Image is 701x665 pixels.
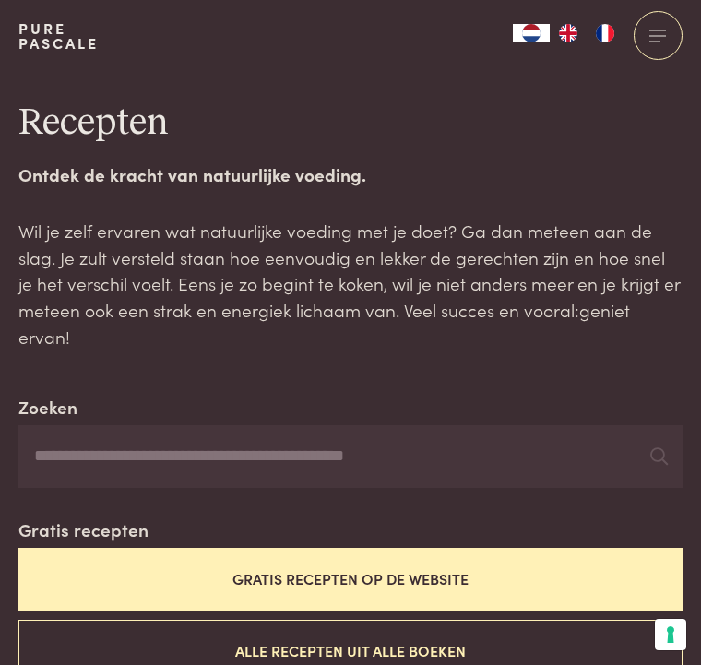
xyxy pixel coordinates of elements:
label: Zoeken [18,394,77,421]
label: Gratis recepten [18,517,149,543]
button: Gratis recepten op de website [18,548,683,610]
ul: Language list [550,24,624,42]
aside: Language selected: Nederlands [513,24,624,42]
strong: Ontdek de kracht van natuurlijke voeding. [18,161,366,186]
button: Uw voorkeuren voor toestemming voor trackingtechnologieën [655,619,686,650]
div: Language [513,24,550,42]
a: PurePascale [18,21,99,51]
h1: Recepten [18,101,683,147]
a: FR [587,24,624,42]
p: Wil je zelf ervaren wat natuurlijke voeding met je doet? Ga dan meteen aan de slag. Je zult verst... [18,218,683,350]
a: EN [550,24,587,42]
a: NL [513,24,550,42]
